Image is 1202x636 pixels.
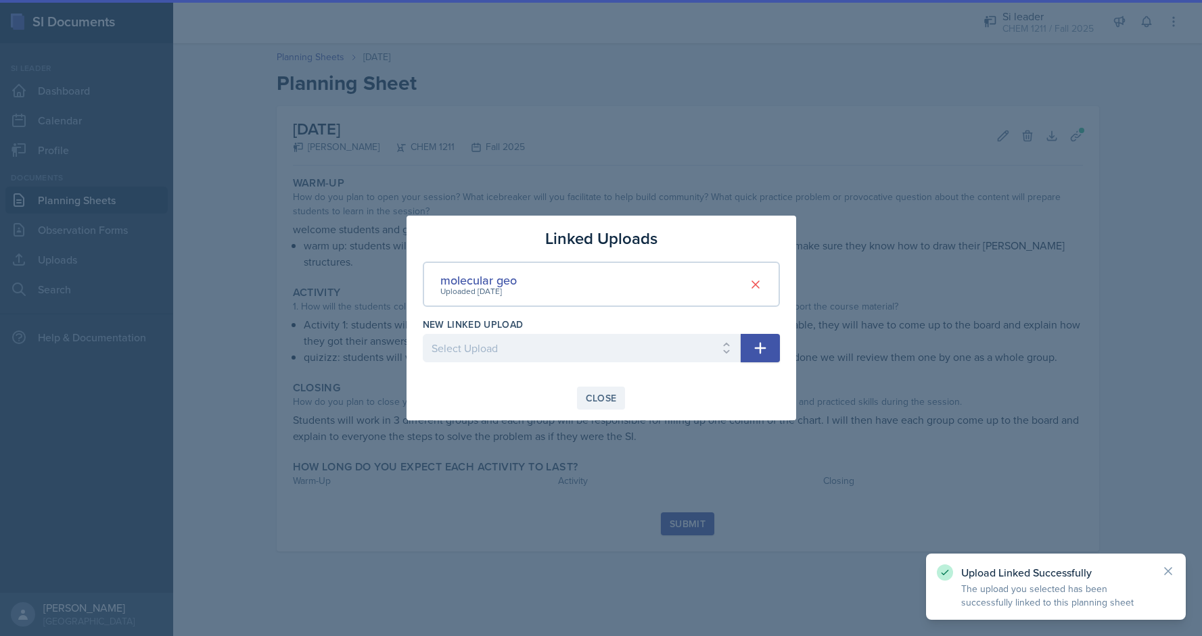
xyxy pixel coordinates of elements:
[423,318,524,331] label: New Linked Upload
[577,387,626,410] button: Close
[961,582,1151,609] p: The upload you selected has been successfully linked to this planning sheet
[545,226,657,251] h3: Linked Uploads
[586,393,617,403] div: Close
[961,566,1151,579] p: Upload Linked Successfully
[440,271,517,289] div: molecular geo
[440,285,517,297] div: Uploaded [DATE]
